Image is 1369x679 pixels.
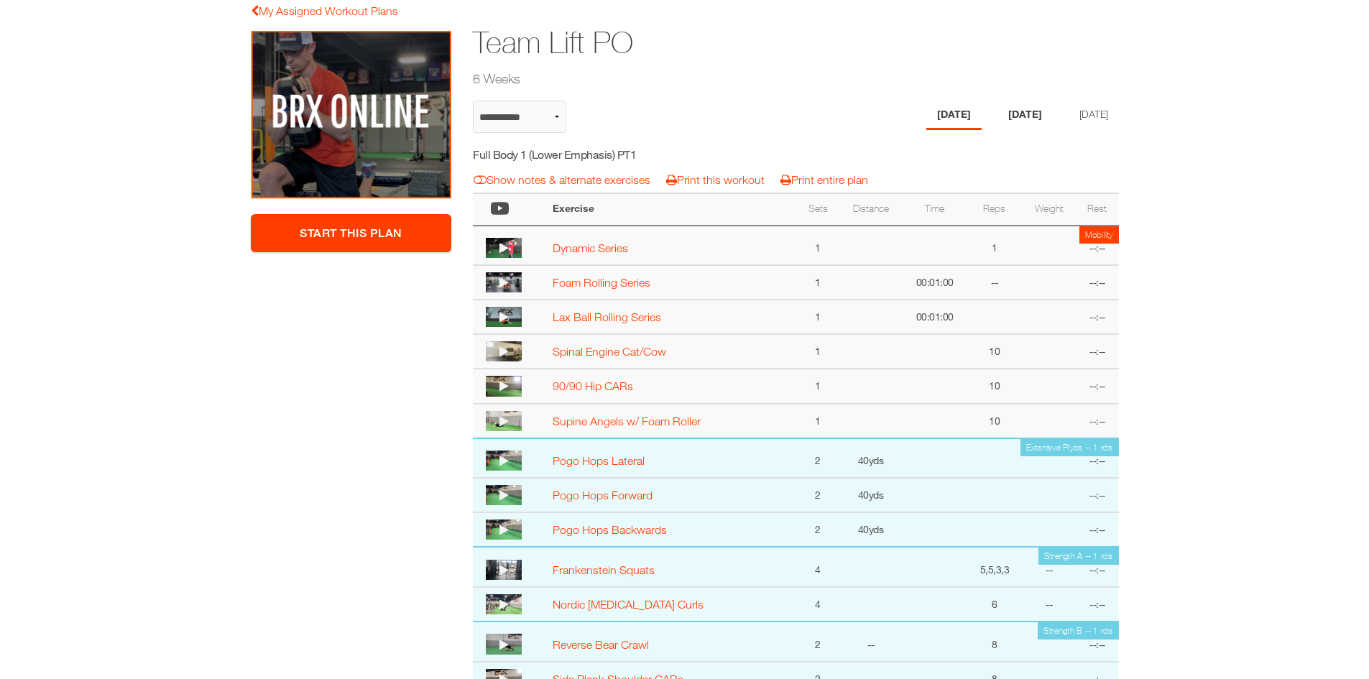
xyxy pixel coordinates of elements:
a: Dynamic Series [553,241,628,254]
img: 1922978423-ba0d778b35747c9a613b0ad7f5b3121580152c7a146fb4eb63d39fba1e8e0dfa-d_256x144 [486,519,522,540]
span: yds [869,489,884,501]
img: thumbnail.png [486,411,522,431]
td: 1 [967,226,1022,266]
img: thumbnail.png [486,307,522,327]
td: 00:01:00 [903,265,967,300]
img: 1922978650-1c57c7c4349d2825fcac591706206e040b69589bb46a9b4ec65fdc8cdc9c4e11-d_256x144 [486,485,522,505]
td: 5,5,3,3 [967,547,1022,587]
td: --:-- [1076,404,1118,438]
th: Weight [1022,193,1076,226]
a: Pogo Hops Forward [553,489,653,502]
td: 4 [797,547,839,587]
td: 4 [797,587,839,622]
a: Show notes & alternate exercises [474,173,650,186]
li: Day 2 [997,101,1053,130]
td: --:-- [1076,226,1118,266]
td: 1 [797,226,839,266]
td: --:-- [1076,547,1118,587]
td: 1 [797,300,839,334]
td: 40 [839,512,903,547]
td: --:-- [1076,587,1118,622]
td: --:-- [1076,622,1118,662]
td: --:-- [1076,300,1118,334]
th: Exercise [545,193,797,226]
a: Pogo Hops Lateral [553,454,645,467]
td: -- [967,265,1022,300]
th: Distance [839,193,903,226]
td: --:-- [1076,334,1118,369]
td: -- [1022,587,1076,622]
td: --:-- [1076,478,1118,512]
th: Sets [797,193,839,226]
a: Nordic [MEDICAL_DATA] Curls [553,598,704,611]
img: thumbnail.png [486,634,522,654]
td: 2 [797,512,839,547]
img: thumbnail.png [486,560,522,580]
a: Print entire plan [780,173,868,186]
span: yds [869,454,884,466]
a: Print this workout [666,173,765,186]
a: Spinal Engine Cat/Cow [553,345,666,358]
td: 00:01:00 [903,300,967,334]
td: 10 [967,404,1022,438]
td: -- [839,622,903,662]
td: Strength A -- 1 rds [1038,548,1119,565]
td: --:-- [1076,512,1118,547]
td: 1 [797,404,839,438]
a: Reverse Bear Crawl [553,638,649,651]
h2: 6 Weeks [473,70,1008,88]
td: 1 [797,265,839,300]
a: Foam Rolling Series [553,276,650,289]
li: Day 3 [1069,101,1119,130]
td: 1 [797,334,839,369]
img: thumbnail.png [486,376,522,396]
a: Lax Ball Rolling Series [553,310,661,323]
th: Rest [1076,193,1118,226]
a: Start This Plan [251,214,452,252]
td: Extensive Plyos -- 1 rds [1020,439,1119,456]
a: Pogo Hops Backwards [553,523,667,536]
th: Reps [967,193,1022,226]
td: 10 [967,369,1022,403]
img: thumbnail.png [486,238,522,258]
td: 6 [967,587,1022,622]
span: yds [869,523,884,535]
a: My Assigned Workout Plans [251,4,398,17]
h5: Full Body 1 (Lower Emphasis) PT1 [473,147,729,162]
td: 2 [797,622,839,662]
li: Day 1 [926,101,982,130]
a: Supine Angels w/ Foam Roller [553,415,701,428]
td: 2 [797,478,839,512]
a: Frankenstein Squats [553,563,655,576]
td: -- [1022,547,1076,587]
img: thumbnail.png [486,341,522,361]
img: thumbnail.png [486,594,522,614]
td: 1 [797,369,839,403]
td: 8 [967,622,1022,662]
td: --:-- [1076,265,1118,300]
th: Time [903,193,967,226]
img: 1922978866-c6dce68349caa26874eaeb9532ac180d56db9005ddcf7d627d298720c13303cb-d_256x144 [486,451,522,471]
td: --:-- [1076,369,1118,403]
td: 10 [967,334,1022,369]
td: 2 [797,438,839,479]
td: Strength B -- 1 rds [1038,622,1119,639]
td: Mobility [1079,226,1119,244]
td: 40 [839,438,903,479]
img: thumbnail.png [486,272,522,292]
h1: Team Lift PO [473,22,1008,64]
td: 40 [839,478,903,512]
a: 90/90 Hip CARs [553,379,633,392]
img: Team Lift PO [251,30,452,200]
td: --:-- [1076,438,1118,479]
